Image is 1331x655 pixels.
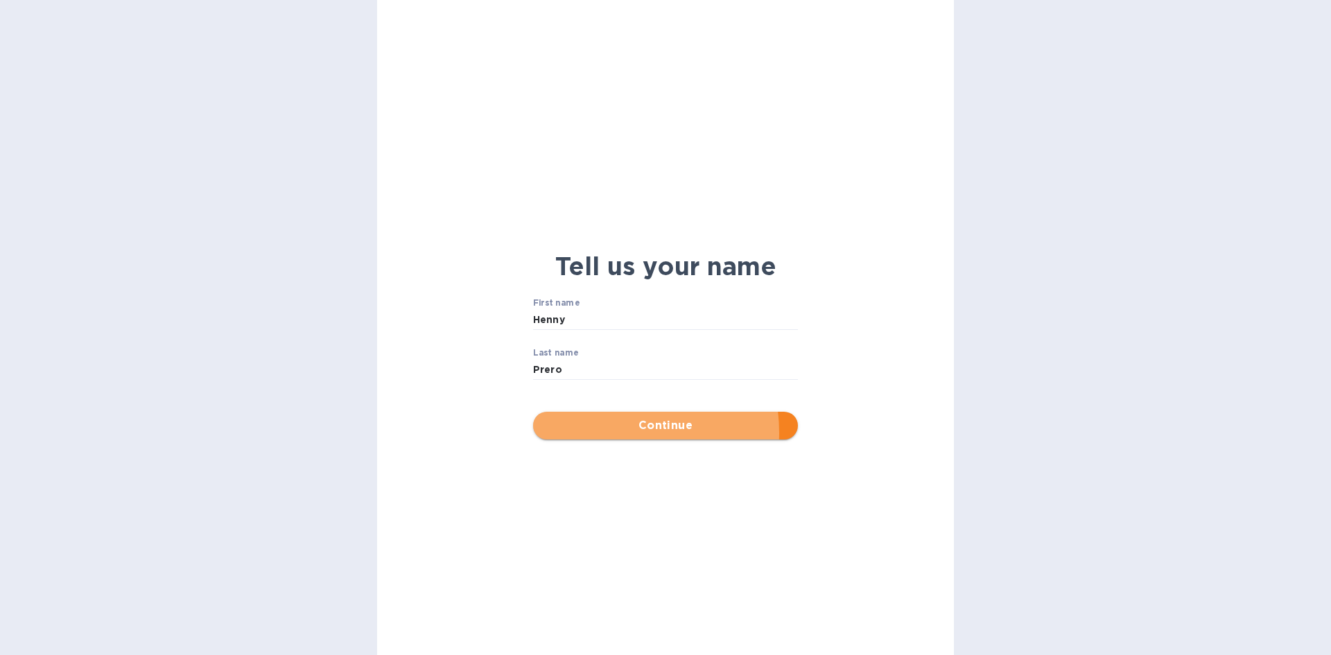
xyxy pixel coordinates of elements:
[533,349,579,358] label: Last name
[533,299,580,308] label: First name
[544,417,787,434] span: Continue
[555,251,776,281] b: Tell us your name
[533,309,798,330] input: Enter your first name
[533,359,798,380] input: Enter your last name
[533,412,798,439] button: Continue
